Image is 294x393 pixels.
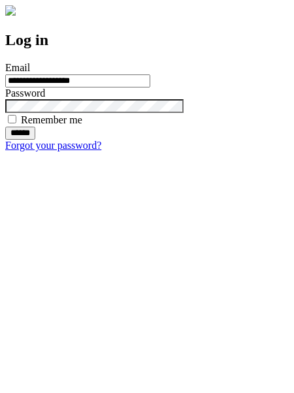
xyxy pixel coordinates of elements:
a: Forgot your password? [5,140,101,151]
label: Password [5,87,45,99]
h2: Log in [5,31,289,49]
label: Remember me [21,114,82,125]
img: logo-4e3dc11c47720685a147b03b5a06dd966a58ff35d612b21f08c02c0306f2b779.png [5,5,16,16]
label: Email [5,62,30,73]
